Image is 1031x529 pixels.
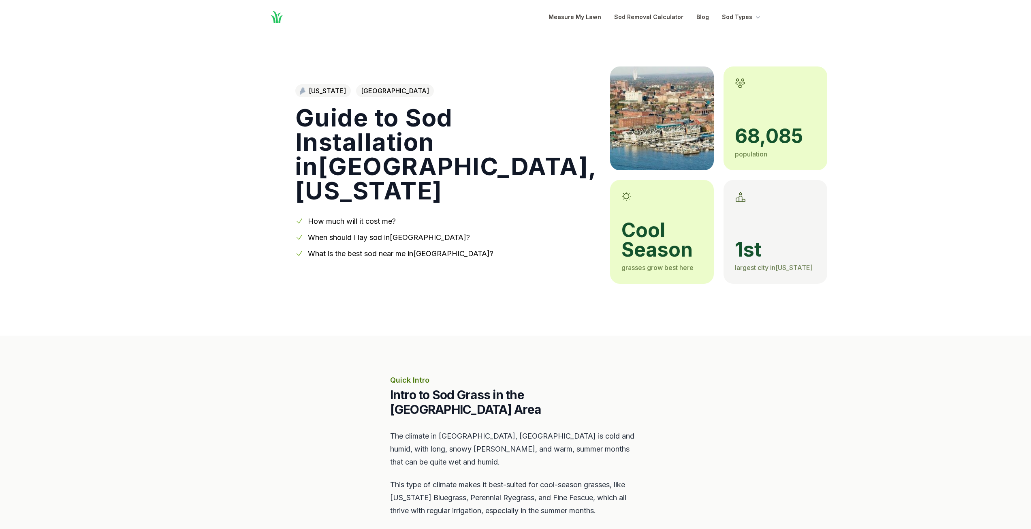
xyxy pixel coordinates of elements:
[390,478,641,517] p: This type of climate makes it best-suited for cool-season grasses, like [US_STATE] Bluegrass, Per...
[614,12,683,22] a: Sod Removal Calculator
[696,12,709,22] a: Blog
[295,105,597,203] h1: Guide to Sod Installation in [GEOGRAPHIC_DATA] , [US_STATE]
[308,249,493,258] a: What is the best sod near me in[GEOGRAPHIC_DATA]?
[390,388,641,417] h2: Intro to Sod Grass in the [GEOGRAPHIC_DATA] Area
[735,263,813,272] span: largest city in [US_STATE]
[390,375,641,386] p: Quick Intro
[722,12,762,22] button: Sod Types
[549,12,601,22] a: Measure My Lawn
[390,430,641,469] p: The climate in [GEOGRAPHIC_DATA], [GEOGRAPHIC_DATA] is cold and humid, with long, snowy [PERSON_N...
[621,221,702,259] span: cool season
[295,84,351,97] a: [US_STATE]
[356,84,434,97] span: [GEOGRAPHIC_DATA]
[308,217,396,225] a: How much will it cost me?
[621,263,694,272] span: grasses grow best here
[610,66,714,170] img: A picture of Portland
[735,150,767,158] span: population
[735,126,816,146] span: 68,085
[735,240,816,259] span: 1st
[308,233,470,242] a: When should I lay sod in[GEOGRAPHIC_DATA]?
[300,87,305,95] img: Maine state outline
